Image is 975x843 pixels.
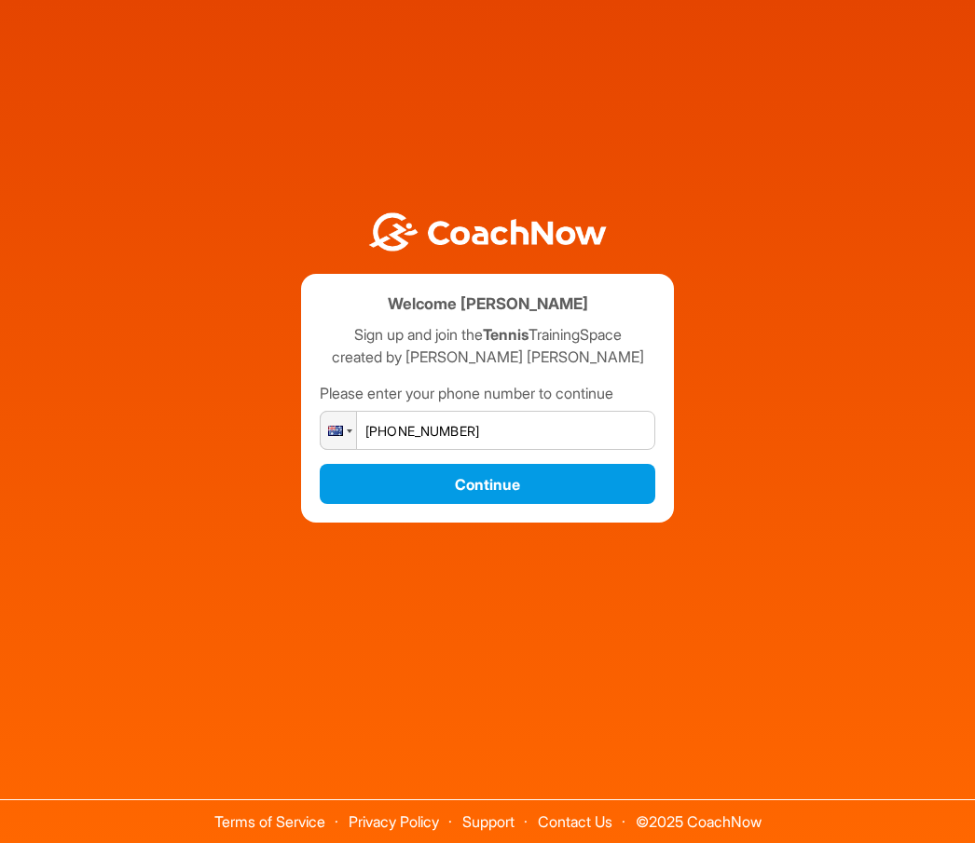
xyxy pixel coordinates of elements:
input: 1 (702) 123-4567 [320,411,655,450]
p: Sign up and join the TrainingSpace [320,323,655,346]
strong: Tennis [483,325,529,344]
h4: Welcome [PERSON_NAME] [388,292,588,316]
button: Continue [320,464,655,504]
a: Privacy Policy [349,812,439,831]
span: © 2025 CoachNow [626,800,771,829]
a: Contact Us [538,812,612,831]
div: Australia: + 61 [321,412,356,449]
div: Please enter your phone number to continue [320,382,655,404]
a: Support [462,812,515,831]
img: BwLJSsUCoWCh5upNqxVrqldRgqLPVwmV24tXu5FoVAoFEpwwqQ3VIfuoInZCoVCoTD4vwADAC3ZFMkVEQFDAAAAAElFTkSuQmCC [366,212,609,252]
a: Terms of Service [214,812,325,831]
p: created by [PERSON_NAME] [PERSON_NAME] [320,346,655,368]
